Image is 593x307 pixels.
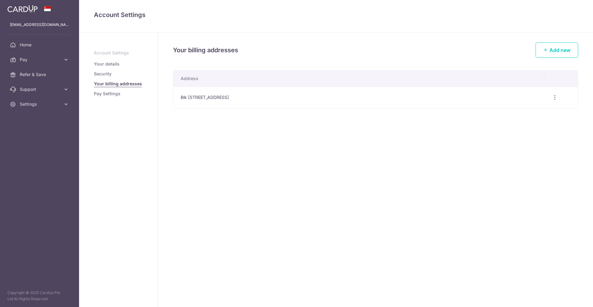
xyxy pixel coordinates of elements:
[173,87,544,108] td: Blk [STREET_ADDRESS]
[14,4,27,10] span: Help
[55,4,67,10] span: Help
[20,42,61,48] span: Home
[94,91,120,97] a: Pay Settings
[94,10,578,20] h4: Account Settings
[536,42,578,58] a: Add new
[94,81,142,87] a: Your billing addresses
[10,22,69,28] p: [EMAIL_ADDRESS][DOMAIN_NAME]
[7,5,38,12] img: CardUp
[20,71,61,78] span: Refer & Save
[20,86,61,92] span: Support
[94,50,143,56] p: Account Settings
[173,45,238,55] h4: Your billing addresses
[173,70,544,87] th: Address
[94,71,111,77] a: Security
[549,47,570,53] span: Add new
[20,57,61,63] span: Pay
[20,101,61,107] span: Settings
[94,61,120,67] a: Your details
